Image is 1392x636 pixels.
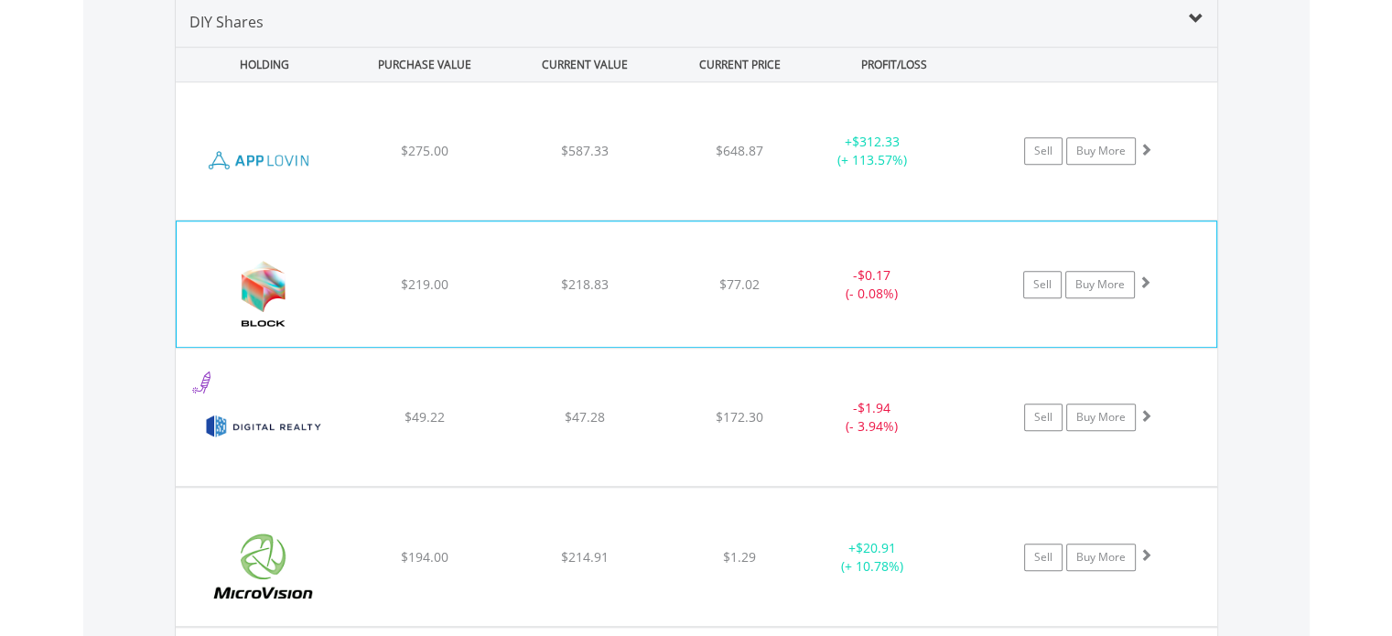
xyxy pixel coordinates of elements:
span: $312.33 [852,133,900,150]
span: $47.28 [565,408,605,426]
a: Buy More [1065,271,1135,298]
span: $587.33 [561,142,609,159]
div: - (- 0.08%) [803,266,940,303]
span: $194.00 [400,548,448,566]
div: PURCHASE VALUE [347,48,503,81]
span: $1.29 [723,548,756,566]
span: $214.91 [561,548,609,566]
div: CURRENT PRICE [666,48,812,81]
a: Sell [1023,271,1062,298]
span: $20.91 [856,539,896,556]
a: Buy More [1066,137,1136,165]
div: + (+ 113.57%) [804,133,942,169]
div: CURRENT VALUE [507,48,664,81]
span: $49.22 [404,408,444,426]
a: Sell [1024,137,1063,165]
span: $1.94 [858,399,890,416]
div: PROFIT/LOSS [816,48,973,81]
img: EQU.US.XYZ.png [186,244,343,341]
span: $218.83 [561,275,609,293]
img: EQU.US.DLR.png [185,372,342,481]
span: $77.02 [719,275,760,293]
div: HOLDING [177,48,343,81]
div: + (+ 10.78%) [804,539,942,576]
a: Sell [1024,544,1063,571]
div: - (- 3.94%) [804,399,942,436]
span: $648.87 [716,142,763,159]
span: $0.17 [858,266,890,284]
img: EQU.US.APP.png [185,105,342,215]
span: $172.30 [716,408,763,426]
span: DIY Shares [189,12,264,32]
a: Buy More [1066,404,1136,431]
a: Buy More [1066,544,1136,571]
span: $219.00 [401,275,448,293]
span: $275.00 [400,142,448,159]
img: EQU.US.MVIS.png [185,511,342,620]
a: Sell [1024,404,1063,431]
